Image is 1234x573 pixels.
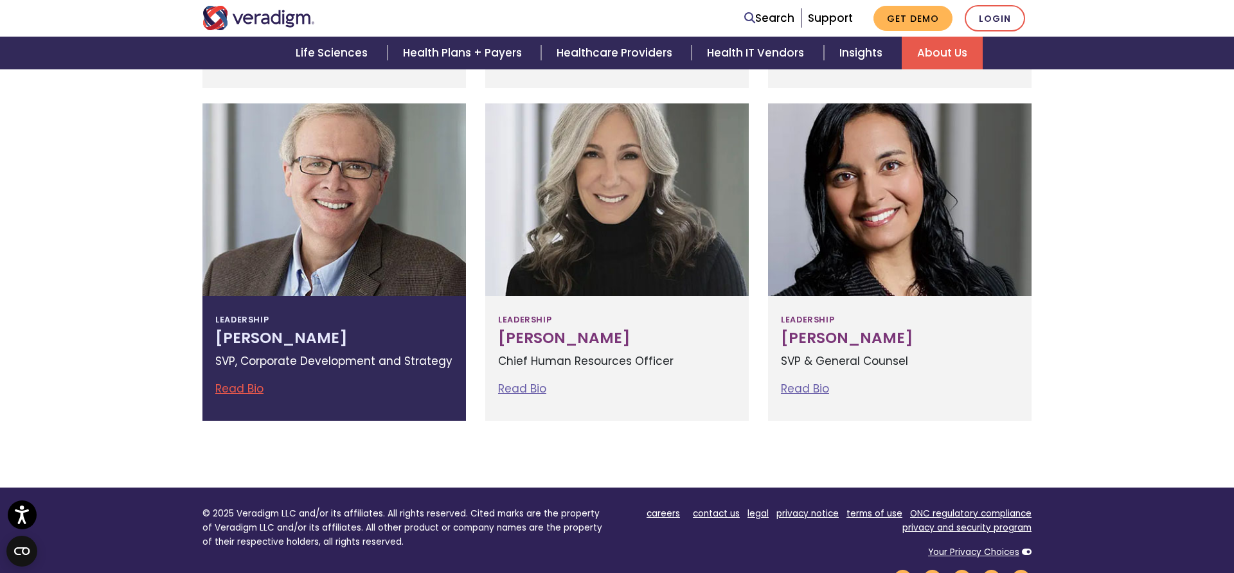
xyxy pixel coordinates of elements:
[541,37,692,69] a: Healthcare Providers
[910,507,1032,520] a: ONC regulatory compliance
[747,507,769,520] a: legal
[781,330,1019,348] h3: [PERSON_NAME]
[902,522,1032,534] a: privacy and security program
[215,381,264,396] a: Read Bio
[498,330,736,348] h3: [PERSON_NAME]
[215,353,453,370] p: SVP, Corporate Development and Strategy
[388,37,541,69] a: Health Plans + Payers
[846,507,902,520] a: terms of use
[693,507,740,520] a: contact us
[280,37,387,69] a: Life Sciences
[902,37,983,69] a: About Us
[744,10,794,27] a: Search
[781,353,1019,370] p: SVP & General Counsel
[824,37,902,69] a: Insights
[215,309,269,330] span: Leadership
[647,507,680,520] a: careers
[498,353,736,370] p: Chief Human Resources Officer
[215,330,453,348] h3: [PERSON_NAME]
[808,10,853,26] a: Support
[498,381,546,396] a: Read Bio
[202,6,315,30] img: Veradigm logo
[965,5,1025,31] a: Login
[6,536,37,567] button: Open CMP widget
[781,381,829,396] a: Read Bio
[202,507,607,549] p: © 2025 Veradigm LLC and/or its affiliates. All rights reserved. Cited marks are the property of V...
[928,546,1019,558] a: Your Privacy Choices
[781,309,834,330] span: Leadership
[873,6,952,31] a: Get Demo
[692,37,823,69] a: Health IT Vendors
[987,480,1219,558] iframe: Drift Chat Widget
[776,507,839,520] a: privacy notice
[498,309,551,330] span: Leadership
